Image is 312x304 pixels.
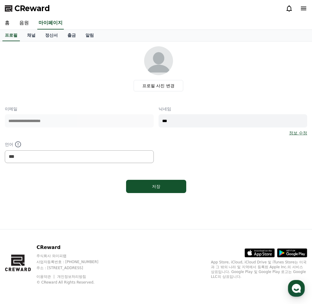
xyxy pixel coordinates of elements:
[36,259,110,264] p: 사업자등록번호 : [PHONE_NUMBER]
[36,280,110,285] p: © CReward All Rights Reserved.
[36,244,110,251] p: CReward
[37,17,64,29] a: 마이페이지
[159,106,307,112] p: 닉네임
[14,4,50,13] span: CReward
[36,253,110,258] p: 주식회사 와이피랩
[211,260,307,279] p: App Store, iCloud, iCloud Drive 및 iTunes Store는 미국과 그 밖의 나라 및 지역에서 등록된 Apple Inc.의 서비스 상표입니다. Goo...
[138,183,174,189] div: 저장
[14,17,34,29] a: 음원
[57,275,86,279] a: 개인정보처리방침
[144,46,173,75] img: profile_image
[81,30,99,41] a: 알림
[5,141,154,148] p: 언어
[289,130,307,136] a: 정보 수정
[36,266,110,270] p: 주소 : [STREET_ADDRESS]
[5,4,50,13] a: CReward
[5,106,154,112] p: 이메일
[40,30,63,41] a: 정산서
[22,30,40,41] a: 채널
[126,180,186,193] button: 저장
[36,275,55,279] a: 이용약관
[63,30,81,41] a: 출금
[134,80,183,91] label: 프로필 사진 변경
[2,30,20,41] a: 프로필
